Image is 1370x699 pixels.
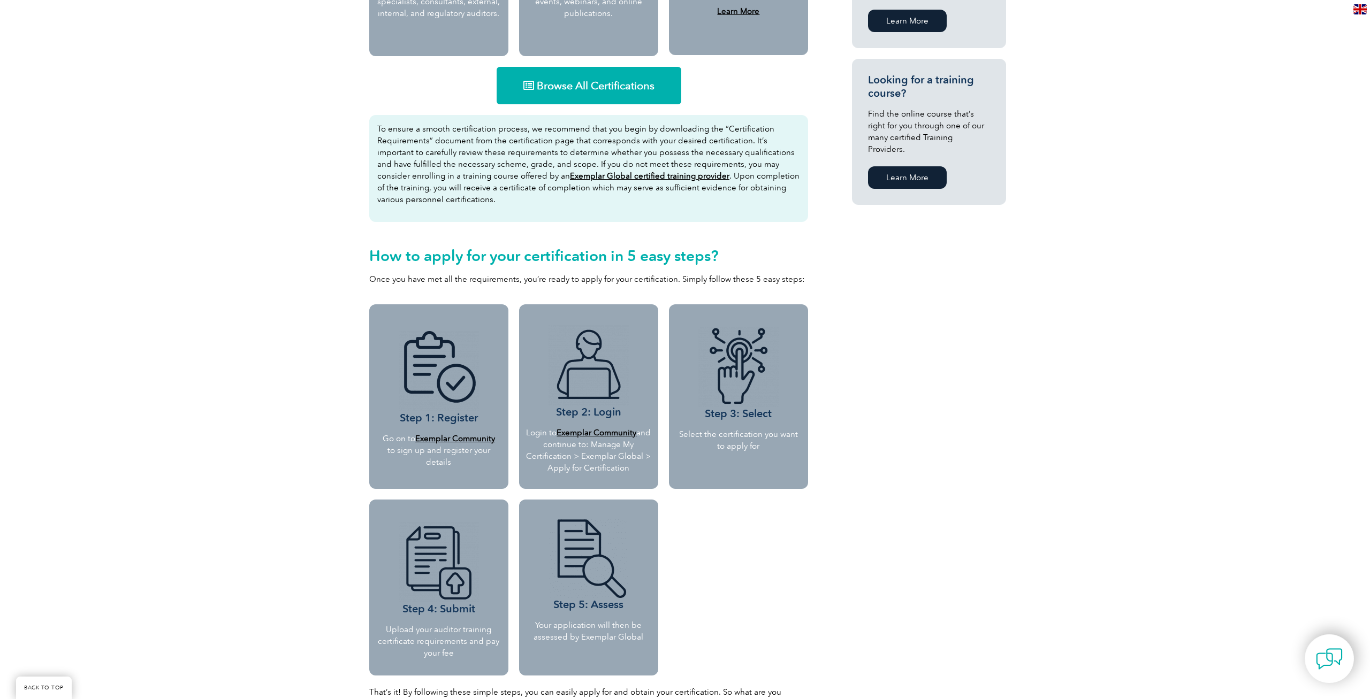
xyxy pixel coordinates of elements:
[868,73,990,100] h3: Looking for a training course?
[526,325,652,419] h3: Step 2: Login
[523,518,654,611] h3: Step 5: Assess
[557,428,636,437] a: Exemplar Community
[369,247,808,264] h2: How to apply for your certification in 5 easy steps?
[377,522,500,616] h3: Step 4: Submit
[677,327,800,420] h3: Step 3: Select
[570,171,729,181] a: Exemplar Global certified training provider
[497,67,681,104] a: Browse All Certifications
[382,331,496,425] h3: Step 1: Register
[526,427,652,474] p: Login to and continue to: Manage My Certification > Exemplar Global > Apply for Certification
[677,428,800,452] p: Select the certification you want to apply for
[868,166,947,189] a: Learn More
[1353,4,1367,14] img: en
[537,80,654,91] span: Browse All Certifications
[377,123,800,205] p: To ensure a smooth certification process, we recommend that you begin by downloading the “Certifi...
[377,624,500,659] p: Upload your auditor training certificate requirements and pay your fee
[369,273,808,285] p: Once you have met all the requirements, you’re ready to apply for your certification. Simply foll...
[16,677,72,699] a: BACK TO TOP
[523,619,654,643] p: Your application will then be assessed by Exemplar Global
[717,6,759,16] a: Learn More
[382,433,496,468] p: Go on to to sign up and register your details
[1316,646,1343,672] img: contact-chat.png
[868,108,990,155] p: Find the online course that’s right for you through one of our many certified Training Providers.
[415,434,495,443] a: Exemplar Community
[868,10,947,32] a: Learn More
